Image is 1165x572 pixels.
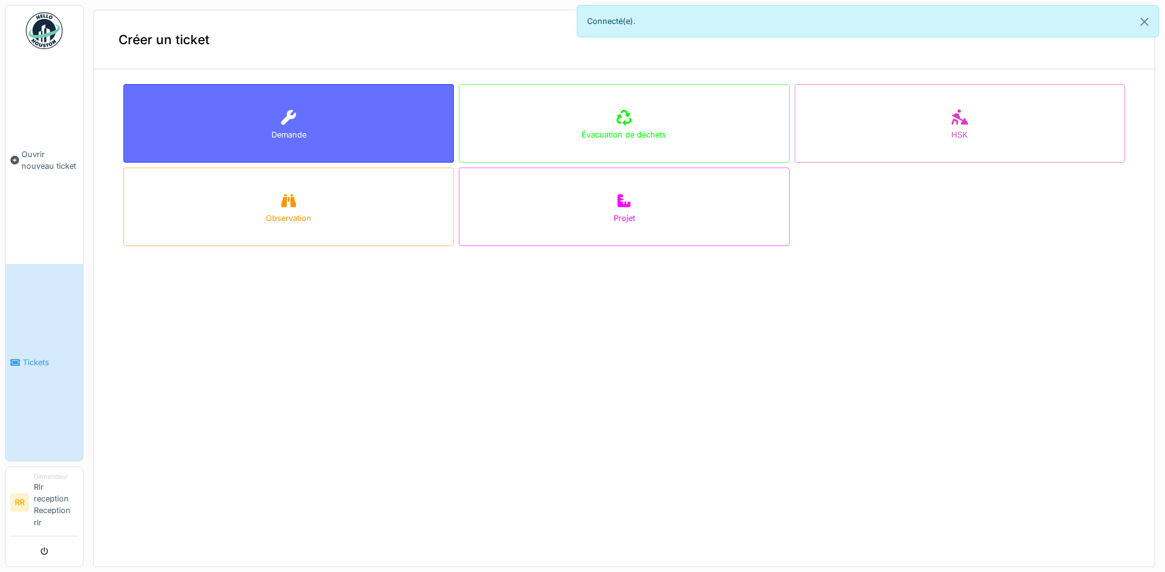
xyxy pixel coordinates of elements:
li: RR [10,493,29,512]
div: Observation [266,212,311,224]
span: Ouvrir nouveau ticket [21,149,78,172]
div: Créer un ticket [94,10,1155,69]
span: Tickets [23,357,78,368]
li: Rlr reception Reception rlr [34,472,78,533]
div: Demandeur [34,472,78,481]
div: HSK [951,129,968,141]
div: Projet [614,212,635,224]
a: Ouvrir nouveau ticket [6,56,83,264]
img: Badge_color-CXgf-gQk.svg [26,12,63,49]
div: Évacuation de déchets [582,129,666,141]
div: Demande [271,129,306,141]
a: Tickets [6,264,83,460]
a: RR DemandeurRlr reception Reception rlr [10,472,78,536]
button: Close [1131,6,1158,38]
div: Connecté(e). [577,5,1159,37]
